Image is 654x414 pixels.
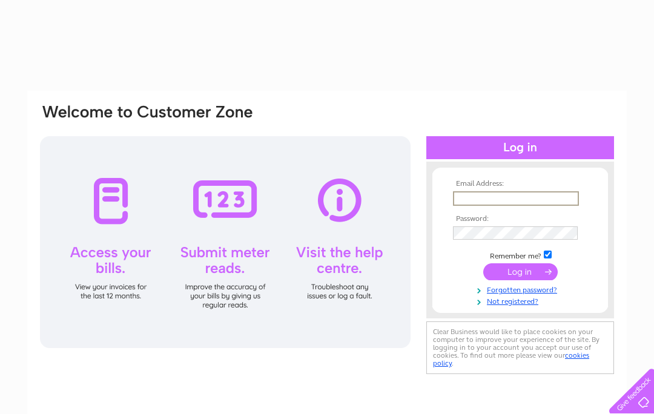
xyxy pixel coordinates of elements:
[450,215,590,223] th: Password:
[453,283,590,295] a: Forgotten password?
[450,249,590,261] td: Remember me?
[426,321,614,374] div: Clear Business would like to place cookies on your computer to improve your experience of the sit...
[483,263,558,280] input: Submit
[453,295,590,306] a: Not registered?
[433,351,589,367] a: cookies policy
[450,180,590,188] th: Email Address:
